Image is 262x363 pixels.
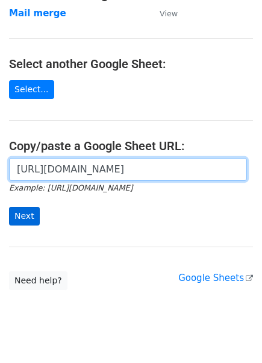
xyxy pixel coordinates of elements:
a: Select... [9,80,54,99]
a: Need help? [9,271,67,290]
a: View [148,8,178,19]
input: Paste your Google Sheet URL here [9,158,247,181]
h4: Copy/paste a Google Sheet URL: [9,139,253,153]
small: View [160,9,178,18]
input: Next [9,207,40,226]
h4: Select another Google Sheet: [9,57,253,71]
a: Google Sheets [178,273,253,283]
small: Example: [URL][DOMAIN_NAME] [9,183,133,192]
a: Mail merge [9,8,66,19]
iframe: Chat Widget [202,305,262,363]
